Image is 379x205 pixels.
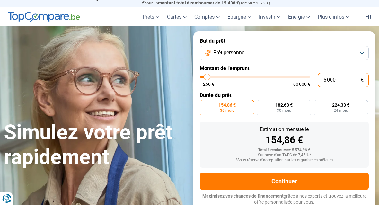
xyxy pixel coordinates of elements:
div: Estimation mensuelle [205,127,364,132]
span: Prêt personnel [213,49,246,56]
span: montant total à rembourser de 15.438 € [158,0,239,5]
span: 154,86 € [218,103,236,107]
span: 24 mois [334,109,348,112]
button: Continuer [200,173,369,190]
div: *Sous réserve d'acceptation par les organismes prêteurs [205,158,364,163]
a: Cartes [163,7,190,26]
span: 36 mois [220,109,234,112]
div: Sur base d'un TAEG de 7,45 %* [205,153,364,157]
button: Prêt personnel [200,46,369,60]
span: 30 mois [277,109,291,112]
a: Plus d'infos [314,7,353,26]
span: 224,33 € [332,103,349,107]
span: 100 000 € [291,82,310,86]
a: fr [361,7,375,26]
a: Investir [255,7,284,26]
span: 1 250 € [200,82,214,86]
div: 154,86 € [205,135,364,145]
a: Comptes [190,7,224,26]
a: Épargne [224,7,255,26]
label: Montant de l'emprunt [200,65,369,71]
label: But du prêt [200,38,369,44]
a: Énergie [284,7,314,26]
span: 182,63 € [275,103,293,107]
h1: Simulez votre prêt rapidement [4,120,186,170]
a: Prêts [139,7,163,26]
span: € [361,77,364,83]
img: TopCompare [8,12,80,22]
div: Total à rembourser: 5 574,96 € [205,148,364,153]
span: Maximisez vos chances de financement [202,193,284,199]
label: Durée du prêt [200,92,369,98]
